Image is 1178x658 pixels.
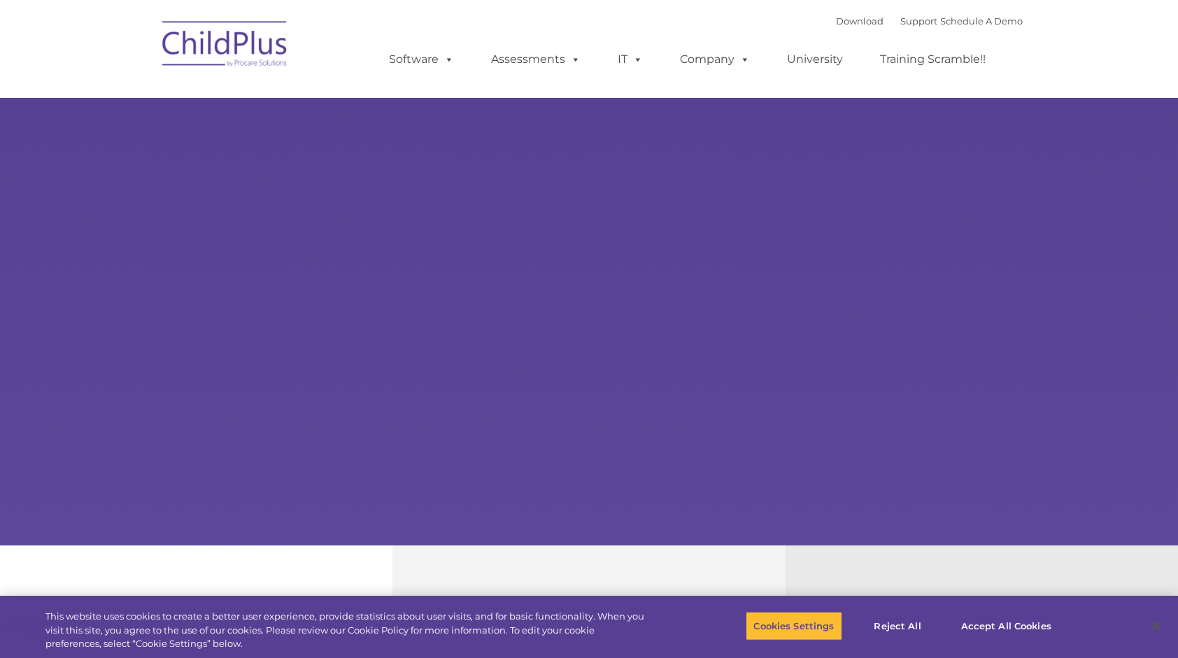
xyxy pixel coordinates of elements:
[45,610,648,651] div: This website uses cookies to create a better user experience, provide statistics about user visit...
[773,45,857,73] a: University
[900,15,937,27] a: Support
[953,611,1059,641] button: Accept All Cookies
[836,15,883,27] a: Download
[1140,610,1171,641] button: Close
[375,45,468,73] a: Software
[666,45,764,73] a: Company
[854,611,942,641] button: Reject All
[604,45,657,73] a: IT
[155,11,295,81] img: ChildPlus by Procare Solutions
[940,15,1023,27] a: Schedule A Demo
[866,45,1000,73] a: Training Scramble!!
[836,15,1023,27] font: |
[746,611,842,641] button: Cookies Settings
[477,45,595,73] a: Assessments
